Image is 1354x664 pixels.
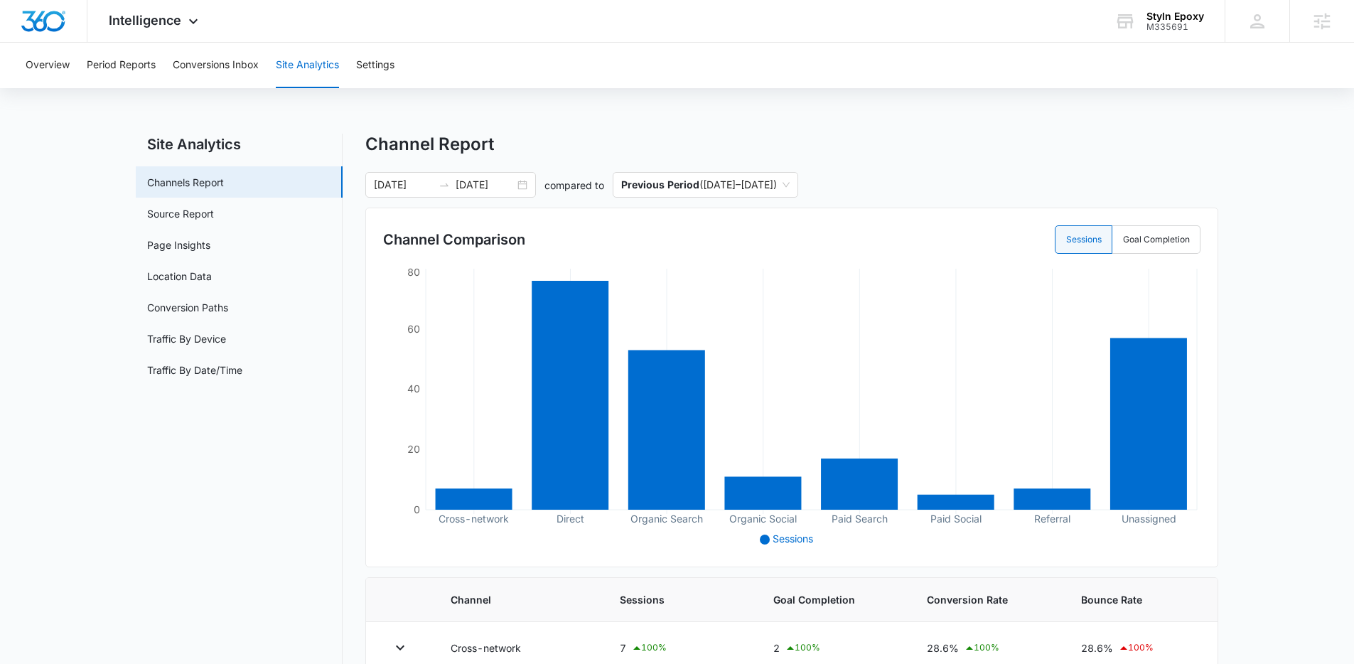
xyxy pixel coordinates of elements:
a: Traffic By Date/Time [147,363,242,377]
div: 100 % [785,640,820,657]
tspan: Organic Search [630,513,703,525]
h3: Channel Comparison [383,229,525,250]
div: 100 % [1118,640,1154,657]
tspan: Organic Social [729,513,797,525]
span: Sessions [773,532,813,545]
a: Conversion Paths [147,300,228,315]
div: Domain Overview [54,84,127,93]
div: 100 % [964,640,999,657]
div: Domain: [DOMAIN_NAME] [37,37,156,48]
tspan: Paid Search [832,513,888,525]
span: Sessions [620,592,739,607]
input: Start date [374,177,433,193]
a: Source Report [147,206,214,221]
button: Overview [26,43,70,88]
button: Site Analytics [276,43,339,88]
tspan: 60 [407,323,420,335]
span: Conversion Rate [927,592,1046,607]
span: swap-right [439,179,450,191]
a: Page Insights [147,237,210,252]
p: Previous Period [621,178,699,191]
tspan: 80 [407,266,420,278]
label: Goal Completion [1112,225,1200,254]
span: Goal Completion [773,592,893,607]
tspan: Referral [1034,513,1070,525]
a: Traffic By Device [147,331,226,346]
a: Location Data [147,269,212,284]
button: Period Reports [87,43,156,88]
span: Channel [451,592,586,607]
img: tab_keywords_by_traffic_grey.svg [141,82,153,94]
div: 100 % [631,640,667,657]
img: tab_domain_overview_orange.svg [38,82,50,94]
h2: Site Analytics [136,134,343,155]
div: 7 [620,640,739,657]
button: Conversions Inbox [173,43,259,88]
button: Toggle Row Expanded [389,636,412,659]
tspan: Direct [557,513,584,525]
tspan: 20 [407,443,420,455]
a: Channels Report [147,175,224,190]
h1: Channel Report [365,134,494,155]
tspan: 40 [407,382,420,395]
img: logo_orange.svg [23,23,34,34]
div: v 4.0.25 [40,23,70,34]
div: 2 [773,640,893,657]
span: Intelligence [109,13,181,28]
tspan: 0 [414,503,420,515]
tspan: Cross-network [439,513,509,525]
p: compared to [544,178,604,193]
tspan: Unassigned [1122,513,1176,525]
tspan: Paid Social [930,513,982,525]
span: to [439,179,450,191]
input: End date [456,177,515,193]
span: ( [DATE] – [DATE] ) [621,173,790,197]
label: Sessions [1055,225,1112,254]
div: Keywords by Traffic [157,84,240,93]
div: 28.6% [927,640,1046,657]
button: Settings [356,43,394,88]
div: account name [1146,11,1204,22]
div: account id [1146,22,1204,32]
img: website_grey.svg [23,37,34,48]
span: Bounce Rate [1081,592,1195,607]
div: 28.6% [1081,640,1195,657]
